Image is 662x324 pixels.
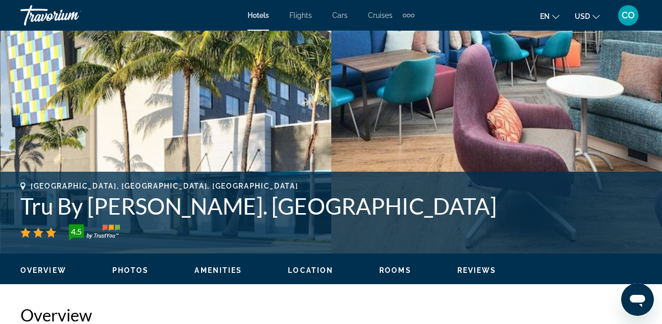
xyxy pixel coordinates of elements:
button: Change currency [575,9,600,24]
a: Cruises [368,11,393,19]
button: Photos [112,266,149,275]
h1: Tru By [PERSON_NAME]. [GEOGRAPHIC_DATA] [20,193,642,219]
button: User Menu [615,5,642,26]
button: Amenities [194,266,242,275]
a: Travorium [20,2,122,29]
div: 4.5 [66,225,86,238]
button: Rooms [379,266,411,275]
span: Rooms [379,266,411,274]
button: Location [288,266,333,275]
span: en [540,12,550,20]
span: Location [288,266,333,274]
button: Reviews [457,266,497,275]
a: Hotels [248,11,269,19]
span: Overview [20,266,66,274]
button: Overview [20,266,66,275]
span: USD [575,12,590,20]
a: Cars [332,11,348,19]
span: Amenities [194,266,242,274]
span: Photos [112,266,149,274]
button: Extra navigation items [403,7,414,24]
span: Reviews [457,266,497,274]
span: CO [622,10,635,20]
a: Flights [289,11,312,19]
button: Change language [540,9,559,24]
img: TrustYou guest rating badge [69,224,120,241]
span: [GEOGRAPHIC_DATA], [GEOGRAPHIC_DATA], [GEOGRAPHIC_DATA] [31,182,298,190]
iframe: Botón para iniciar la ventana de mensajería [621,283,654,316]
